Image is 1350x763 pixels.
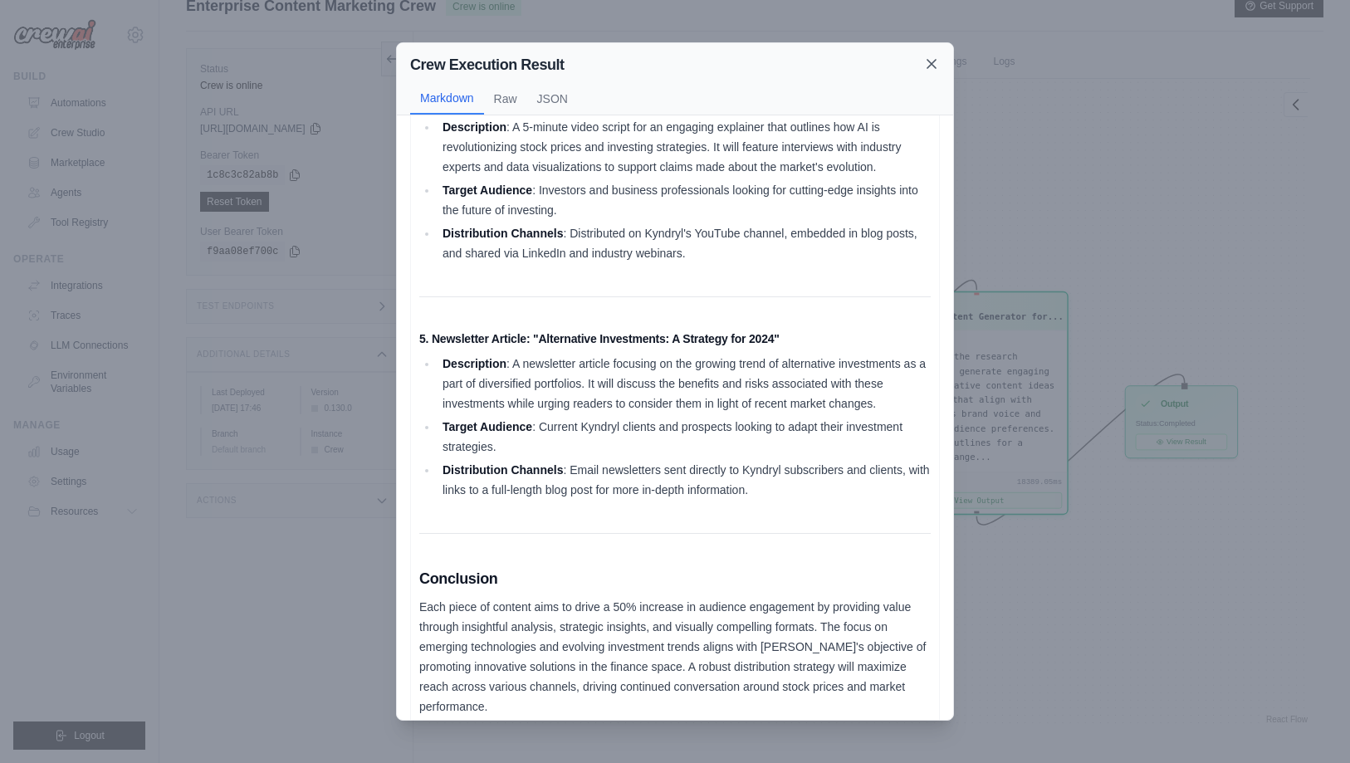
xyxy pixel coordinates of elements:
[443,357,506,370] strong: Description
[438,117,931,177] li: : A 5-minute video script for an engaging explainer that outlines how AI is revolutionizing stock...
[443,420,532,433] strong: Target Audience
[527,83,578,115] button: JSON
[419,597,931,717] p: Each piece of content aims to drive a 50% increase in audience engagement by providing value thro...
[443,183,532,197] strong: Target Audience
[443,463,563,477] strong: Distribution Channels
[438,180,931,220] li: : Investors and business professionals looking for cutting-edge insights into the future of inves...
[438,354,931,413] li: : A newsletter article focusing on the growing trend of alternative investments as a part of dive...
[438,417,931,457] li: : Current Kyndryl clients and prospects looking to adapt their investment strategies.
[484,83,527,115] button: Raw
[438,223,931,263] li: : Distributed on Kyndryl's YouTube channel, embedded in blog posts, and shared via LinkedIn and i...
[438,460,931,500] li: : Email newsletters sent directly to Kyndryl subscribers and clients, with links to a full-length...
[410,83,484,115] button: Markdown
[443,120,506,134] strong: Description
[443,227,563,240] strong: Distribution Channels
[419,330,931,347] h4: 5. Newsletter Article: "Alternative Investments: A Strategy for 2024"
[419,567,931,590] h3: Conclusion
